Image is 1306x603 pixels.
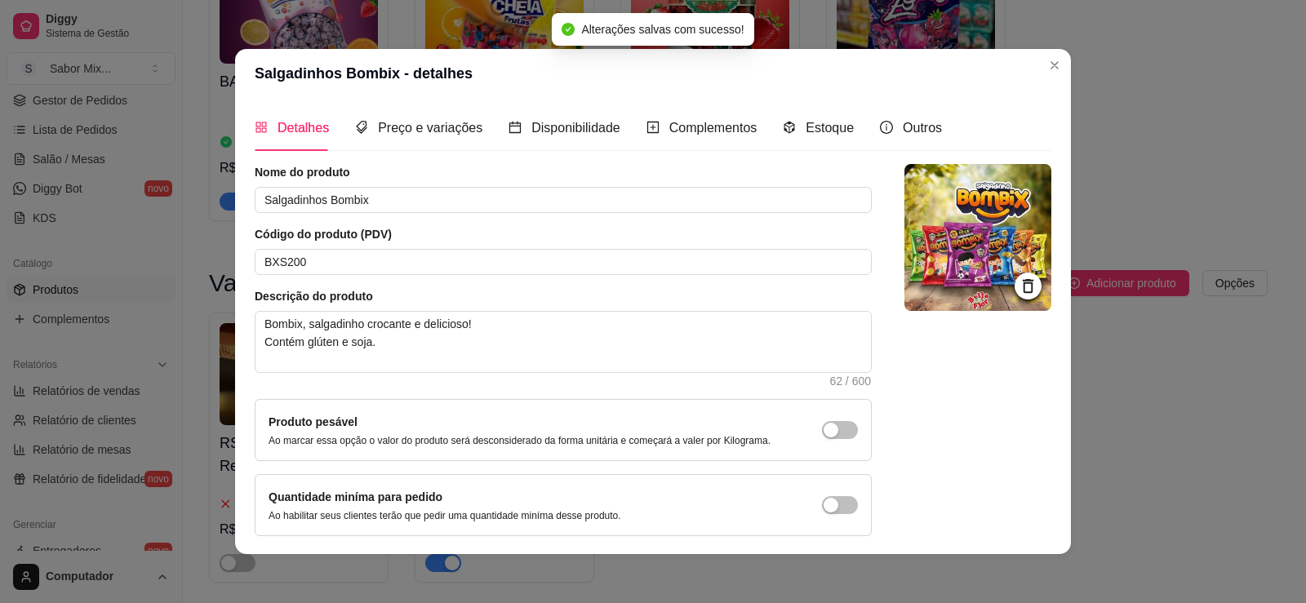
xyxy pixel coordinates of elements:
span: Preço e variações [378,121,482,135]
label: Quantidade miníma para pedido [269,490,442,503]
img: logo da loja [904,164,1051,311]
label: Produto pesável [269,415,358,428]
span: info-circle [880,121,893,134]
article: Nome do produto [255,164,872,180]
header: Salgadinhos Bombix - detalhes [235,49,1071,98]
article: Descrição do produto [255,288,872,304]
button: Close [1042,52,1068,78]
span: Outros [903,121,942,135]
p: Ao marcar essa opção o valor do produto será desconsiderado da forma unitária e começará a valer ... [269,434,771,447]
span: Complementos [669,121,757,135]
span: Alterações salvas com sucesso! [581,23,744,36]
span: tags [355,121,368,134]
article: Código do produto (PDV) [255,226,872,242]
span: Detalhes [278,121,329,135]
p: Ao habilitar seus clientes terão que pedir uma quantidade miníma desse produto. [269,509,621,522]
span: check-circle [562,23,575,36]
span: appstore [255,121,268,134]
input: Ex.: Hamburguer de costela [255,187,872,213]
span: calendar [509,121,522,134]
input: Ex.: 123 [255,249,872,275]
span: plus-square [646,121,660,134]
span: Disponibilidade [531,121,620,135]
textarea: Bombix, salgadinho crocante e delicioso! Contém glúten e soja. [255,312,871,372]
span: Estoque [806,121,854,135]
span: code-sandbox [783,121,796,134]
